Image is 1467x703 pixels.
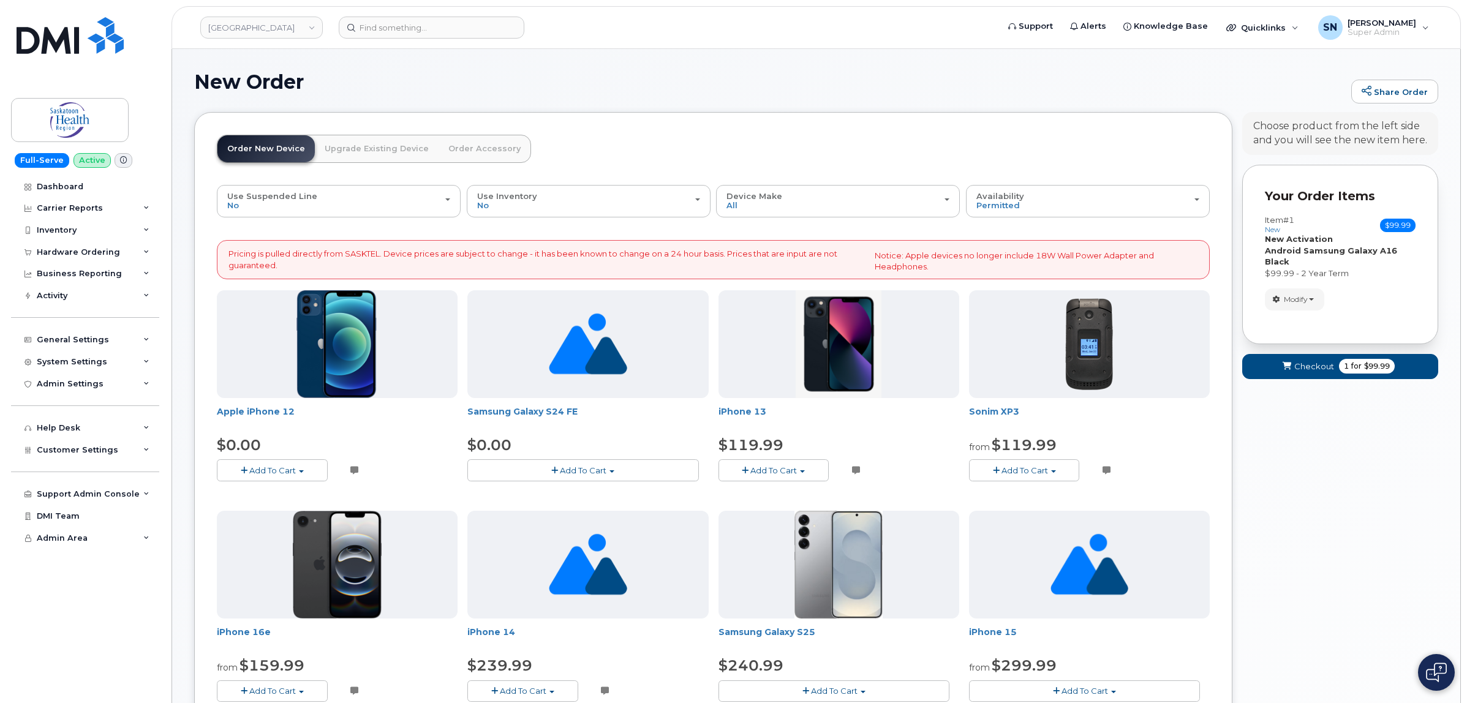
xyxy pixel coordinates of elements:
[228,248,865,271] p: Pricing is pulled directly from SASKTEL. Device prices are subject to change - it has been known ...
[500,686,546,696] span: Add To Cart
[467,656,532,674] span: $239.99
[1265,225,1280,234] small: new
[217,436,261,454] span: $0.00
[1380,219,1416,232] span: $99.99
[467,185,711,217] button: Use Inventory No
[726,200,737,210] span: All
[796,290,881,398] img: mini.png
[549,290,627,398] img: no_image_found-2caef05468ed5679b831cfe6fc140e25e0c280774317ffc20a367ab7fd17291e.png
[1265,246,1397,255] strong: Android Samsung Galaxy A16
[992,656,1057,674] span: $299.99
[217,626,458,650] div: iPhone 16e
[969,442,990,453] small: from
[217,680,328,702] button: Add To Cart
[1364,361,1390,372] span: $99.99
[1265,288,1324,310] button: Modify
[560,465,606,475] span: Add To Cart
[439,135,530,162] a: Order Accessory
[1265,216,1294,233] h3: Item
[718,436,783,454] span: $119.99
[1265,234,1333,244] strong: New Activation
[467,459,698,481] button: Add To Cart
[1242,354,1438,379] button: Checkout 1 for $99.99
[966,185,1210,217] button: Availability Permitted
[976,200,1020,210] span: Permitted
[315,135,439,162] a: Upgrade Existing Device
[875,250,1198,273] p: Notice: Apple devices no longer include 18W Wall Power Adapter and Headphones.
[194,71,1345,92] h1: New Order
[1062,686,1108,696] span: Add To Cart
[992,436,1057,454] span: $119.99
[1349,361,1364,372] span: for
[1253,119,1427,148] div: Choose product from the left side and you will see the new item here.
[227,200,239,210] span: No
[467,626,515,637] a: iPhone 14
[969,626,1210,650] div: iPhone 15
[1265,257,1289,266] strong: Black
[296,290,378,398] img: iphone-12-blue.png
[477,191,537,201] span: Use Inventory
[227,191,317,201] span: Use Suspended Line
[718,406,766,417] a: iPhone 13
[1001,465,1048,475] span: Add To Cart
[969,626,1017,637] a: iPhone 15
[718,405,959,430] div: iPhone 13
[217,626,271,637] a: iPhone 16e
[969,406,1019,417] a: Sonim XP3
[750,465,797,475] span: Add To Cart
[969,459,1080,481] button: Add To Cart
[217,406,295,417] a: Apple iPhone 12
[549,511,627,618] img: no_image_found-2caef05468ed5679b831cfe6fc140e25e0c280774317ffc20a367ab7fd17291e.png
[467,406,578,417] a: Samsung Galaxy S24 FE
[969,405,1210,430] div: Sonim XP3
[794,511,883,618] img: s25plus.png
[1265,268,1416,279] div: $99.99 - 2 Year Term
[976,191,1024,201] span: Availability
[249,686,296,696] span: Add To Cart
[217,662,238,673] small: from
[1050,511,1128,618] img: no_image_found-2caef05468ed5679b831cfe6fc140e25e0c280774317ffc20a367ab7fd17291e.png
[239,656,304,674] span: $159.99
[467,436,511,454] span: $0.00
[477,200,489,210] span: No
[217,185,461,217] button: Use Suspended Line No
[1284,294,1308,305] span: Modify
[726,191,782,201] span: Device Make
[1426,663,1447,682] img: Open chat
[217,459,328,481] button: Add To Cart
[467,680,578,702] button: Add To Cart
[217,135,315,162] a: Order New Device
[1294,361,1334,372] span: Checkout
[467,405,708,430] div: Samsung Galaxy S24 FE
[217,405,458,430] div: Apple iPhone 12
[1265,187,1416,205] p: Your Order Items
[969,662,990,673] small: from
[1283,215,1294,225] span: #1
[718,680,949,702] button: Add To Cart
[718,459,829,481] button: Add To Cart
[1351,80,1438,104] a: Share Order
[811,686,858,696] span: Add To Cart
[718,626,959,650] div: Samsung Galaxy S25
[1344,361,1349,372] span: 1
[249,465,296,475] span: Add To Cart
[969,680,1200,702] button: Add To Cart
[718,656,783,674] span: $240.99
[716,185,960,217] button: Device Make All
[718,626,815,637] a: Samsung Galaxy S25
[1065,298,1113,390] img: 150
[293,511,382,618] img: iPhone_16e_Black_PDP_Image_Position_1__en-US-657x800.png
[467,626,708,650] div: iPhone 14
